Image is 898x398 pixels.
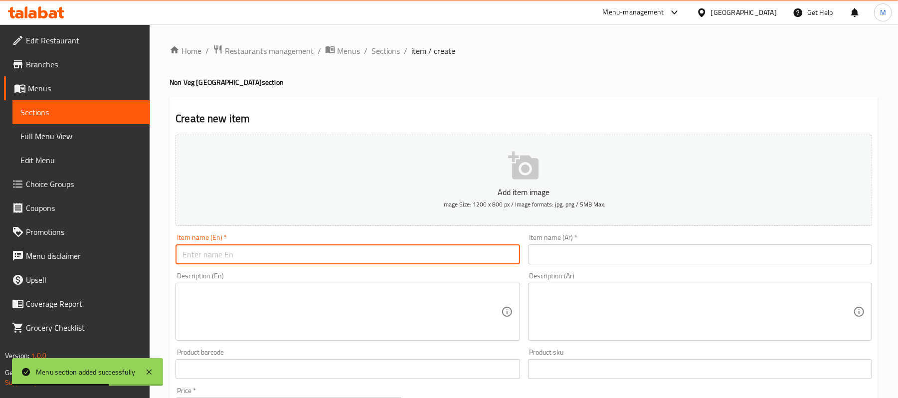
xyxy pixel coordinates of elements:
[26,274,142,286] span: Upsell
[4,292,150,316] a: Coverage Report
[5,376,68,389] a: Support.OpsPlatform
[318,45,321,57] li: /
[26,202,142,214] span: Coupons
[325,44,360,57] a: Menus
[170,44,878,57] nav: breadcrumb
[36,367,135,378] div: Menu section added successfully
[12,124,150,148] a: Full Menu View
[5,366,51,379] span: Get support on:
[528,244,872,264] input: Enter name Ar
[26,250,142,262] span: Menu disclaimer
[337,45,360,57] span: Menus
[442,199,605,210] span: Image Size: 1200 x 800 px / Image formats: jpg, png / 5MB Max.
[4,172,150,196] a: Choice Groups
[12,100,150,124] a: Sections
[26,322,142,334] span: Grocery Checklist
[225,45,314,57] span: Restaurants management
[4,220,150,244] a: Promotions
[404,45,407,57] li: /
[176,135,872,226] button: Add item imageImage Size: 1200 x 800 px / Image formats: jpg, png / 5MB Max.
[12,148,150,172] a: Edit Menu
[26,34,142,46] span: Edit Restaurant
[176,111,872,126] h2: Create new item
[4,28,150,52] a: Edit Restaurant
[4,196,150,220] a: Coupons
[711,7,777,18] div: [GEOGRAPHIC_DATA]
[28,82,142,94] span: Menus
[411,45,455,57] span: item / create
[528,359,872,379] input: Please enter product sku
[170,77,878,87] h4: Non Veg [GEOGRAPHIC_DATA] section
[880,7,886,18] span: M
[4,244,150,268] a: Menu disclaimer
[5,349,29,362] span: Version:
[4,52,150,76] a: Branches
[26,226,142,238] span: Promotions
[4,76,150,100] a: Menus
[371,45,400,57] a: Sections
[31,349,46,362] span: 1.0.0
[20,130,142,142] span: Full Menu View
[364,45,367,57] li: /
[26,58,142,70] span: Branches
[170,45,201,57] a: Home
[191,186,857,198] p: Add item image
[176,244,520,264] input: Enter name En
[26,178,142,190] span: Choice Groups
[26,298,142,310] span: Coverage Report
[4,268,150,292] a: Upsell
[176,359,520,379] input: Please enter product barcode
[20,154,142,166] span: Edit Menu
[205,45,209,57] li: /
[20,106,142,118] span: Sections
[4,316,150,340] a: Grocery Checklist
[603,6,664,18] div: Menu-management
[213,44,314,57] a: Restaurants management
